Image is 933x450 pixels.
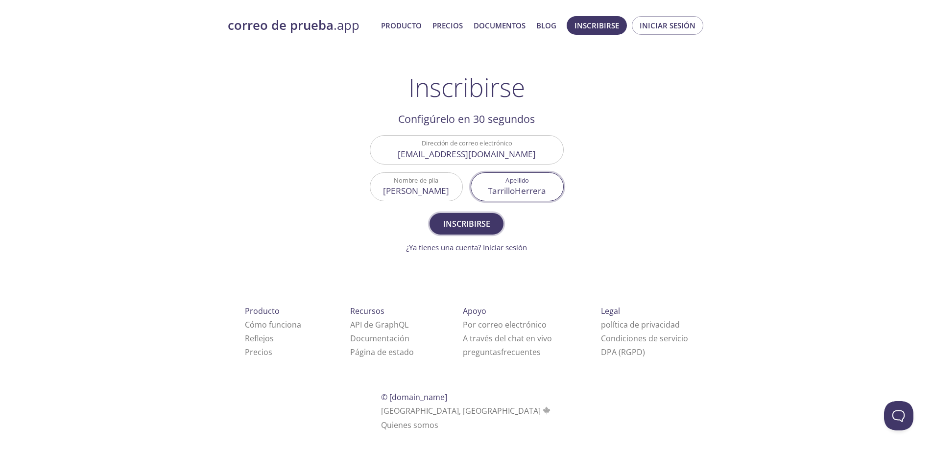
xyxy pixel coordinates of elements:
[334,17,359,34] font: .app
[640,21,695,30] font: Iniciar sesión
[381,392,447,403] font: © [DOMAIN_NAME]
[245,333,274,344] a: Reflejos
[463,347,501,357] font: Preguntas
[430,213,503,235] button: Inscribirse
[463,319,547,330] font: Por correo electrónico
[536,19,556,32] a: Blog
[884,401,913,430] iframe: Ayuda Scout Beacon - Abierto
[228,17,373,34] a: correo de prueba.app
[601,319,680,330] a: política de privacidad
[245,347,272,357] a: Precios
[601,333,688,344] a: Condiciones de servicio
[474,19,526,32] a: Documentos
[350,319,408,330] a: API de GraphQL
[381,21,422,30] font: Producto
[632,16,703,35] button: Iniciar sesión
[432,21,463,30] font: Precios
[245,306,280,316] font: Producto
[501,347,541,357] font: frecuentes
[245,319,301,330] a: Cómo funciona
[601,347,645,357] a: DPA (RGPD)
[381,19,422,32] a: Producto
[601,306,620,316] font: Legal
[474,21,526,30] font: Documentos
[381,405,541,416] font: [GEOGRAPHIC_DATA], [GEOGRAPHIC_DATA]
[443,218,490,229] font: Inscribirse
[350,306,384,316] font: Recursos
[406,242,527,252] a: ¿Ya tienes una cuenta? Iniciar sesión
[228,17,334,34] font: correo de prueba
[536,21,556,30] font: Blog
[567,16,627,35] button: Inscribirse
[350,347,414,357] a: Página de estado
[432,19,463,32] a: Precios
[350,333,409,344] a: Documentación
[463,333,552,344] font: A través del chat en vivo
[463,306,486,316] font: Apoyo
[381,420,438,430] a: Quienes somos
[398,112,535,126] font: Configúrelo en 30 segundos
[408,70,525,104] font: Inscribirse
[574,21,619,30] font: Inscribirse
